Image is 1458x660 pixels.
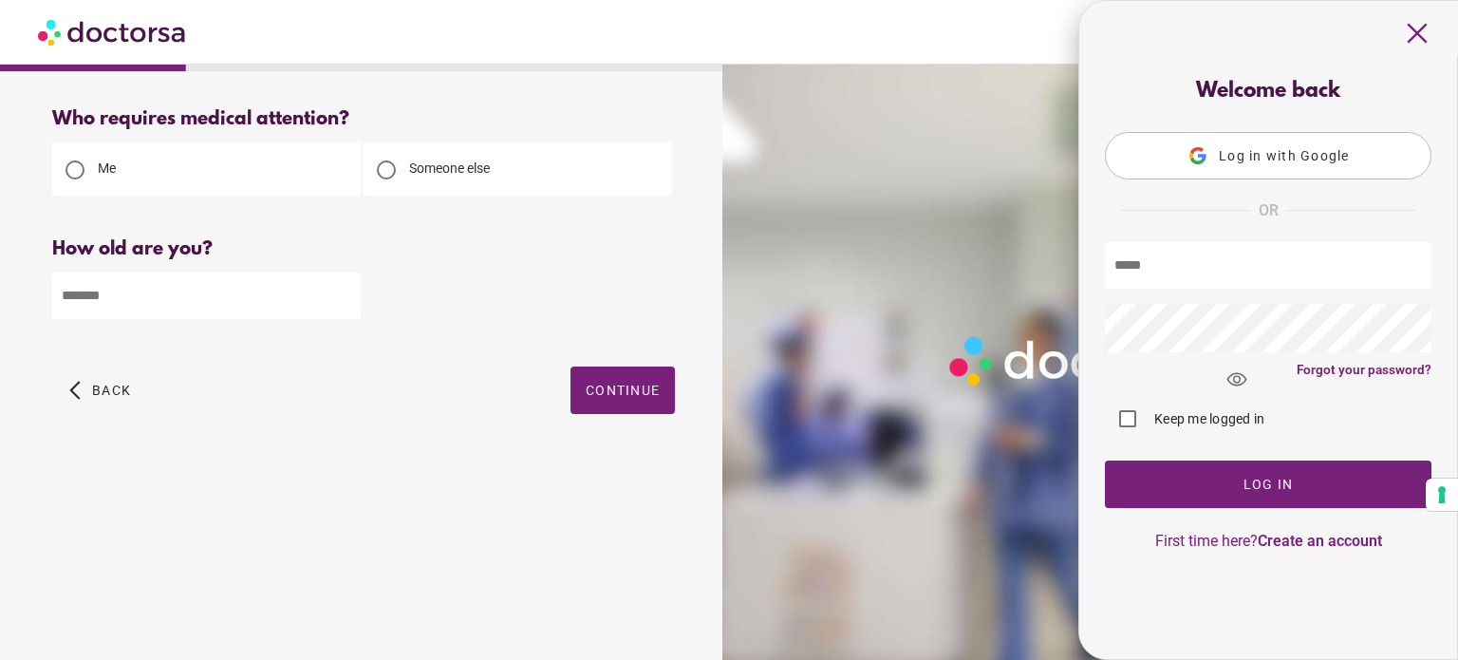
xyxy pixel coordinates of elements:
[52,238,675,260] div: How old are you?
[1105,461,1431,508] button: Log In
[92,383,131,398] span: Back
[38,10,188,53] img: Doctorsa.com
[1258,532,1382,550] a: Create an account
[409,160,490,176] span: Someone else
[1426,479,1458,511] button: Your consent preferences for tracking technologies
[1105,132,1431,179] button: Log in with Google
[98,160,116,176] span: Me
[1297,362,1431,377] a: Forgot your password?
[1219,148,1350,163] span: Log in with Google
[1243,477,1294,492] span: Log In
[1399,15,1435,51] span: close
[62,367,139,414] button: arrow_back_ios Back
[52,108,675,130] div: Who requires medical attention?
[1259,198,1279,223] span: OR
[942,329,1233,393] img: Logo-Doctorsa-trans-White-partial-flat.png
[1105,80,1431,104] div: Welcome back
[1150,409,1264,428] label: Keep me logged in
[1211,354,1262,405] span: visibility
[586,383,660,398] span: Continue
[570,367,675,414] button: Continue
[1105,532,1431,550] p: First time here?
